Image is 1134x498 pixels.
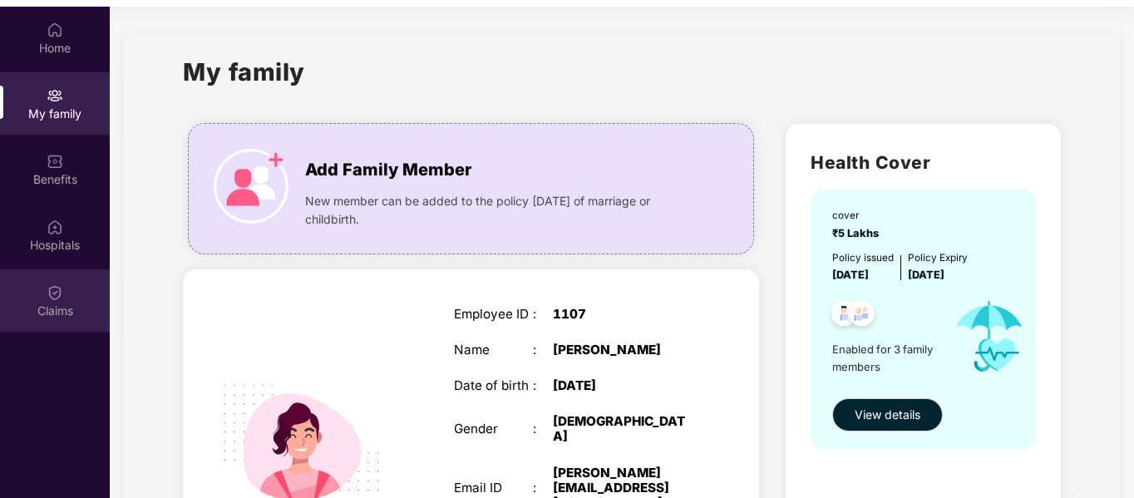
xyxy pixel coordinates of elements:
[811,149,1036,176] h2: Health Cover
[305,192,691,229] span: New member can be added to the policy [DATE] of marriage or childbirth.
[832,398,943,431] button: View details
[533,481,553,496] div: :
[908,269,944,281] span: [DATE]
[47,153,63,170] img: svg+xml;base64,PHN2ZyBpZD0iQmVuZWZpdHMiIHhtbG5zPSJodHRwOi8vd3d3LnczLm9yZy8yMDAwL3N2ZyIgd2lkdGg9Ij...
[183,53,305,91] h1: My family
[824,295,865,336] img: svg+xml;base64,PHN2ZyB4bWxucz0iaHR0cDovL3d3dy53My5vcmcvMjAwMC9zdmciIHdpZHRoPSI0OC45NDMiIGhlaWdodD...
[841,295,882,336] img: svg+xml;base64,PHN2ZyB4bWxucz0iaHR0cDovL3d3dy53My5vcmcvMjAwMC9zdmciIHdpZHRoPSI0OC45NDMiIGhlaWdodD...
[855,406,920,424] span: View details
[454,343,534,357] div: Name
[940,284,1038,389] img: icon
[47,87,63,104] img: svg+xml;base64,PHN2ZyB3aWR0aD0iMjAiIGhlaWdodD0iMjAiIHZpZXdCb3g9IjAgMCAyMCAyMCIgZmlsbD0ibm9uZSIgeG...
[832,208,884,224] div: cover
[553,307,692,322] div: 1107
[305,157,471,183] span: Add Family Member
[553,343,692,357] div: [PERSON_NAME]
[454,422,534,436] div: Gender
[533,422,553,436] div: :
[47,22,63,38] img: svg+xml;base64,PHN2ZyBpZD0iSG9tZSIgeG1sbnM9Imh0dHA6Ly93d3cudzMub3JnLzIwMDAvc3ZnIiB3aWR0aD0iMjAiIG...
[454,481,534,496] div: Email ID
[553,414,692,444] div: [DEMOGRAPHIC_DATA]
[832,341,940,375] span: Enabled for 3 family members
[832,227,884,239] span: ₹5 Lakhs
[533,343,553,357] div: :
[832,269,869,281] span: [DATE]
[908,250,968,266] div: Policy Expiry
[533,307,553,322] div: :
[454,307,534,322] div: Employee ID
[832,250,894,266] div: Policy issued
[47,284,63,301] img: svg+xml;base64,PHN2ZyBpZD0iQ2xhaW0iIHhtbG5zPSJodHRwOi8vd3d3LnczLm9yZy8yMDAwL3N2ZyIgd2lkdGg9IjIwIi...
[47,219,63,235] img: svg+xml;base64,PHN2ZyBpZD0iSG9zcGl0YWxzIiB4bWxucz0iaHR0cDovL3d3dy53My5vcmcvMjAwMC9zdmciIHdpZHRoPS...
[214,149,288,224] img: icon
[553,378,692,393] div: [DATE]
[533,378,553,393] div: :
[454,378,534,393] div: Date of birth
